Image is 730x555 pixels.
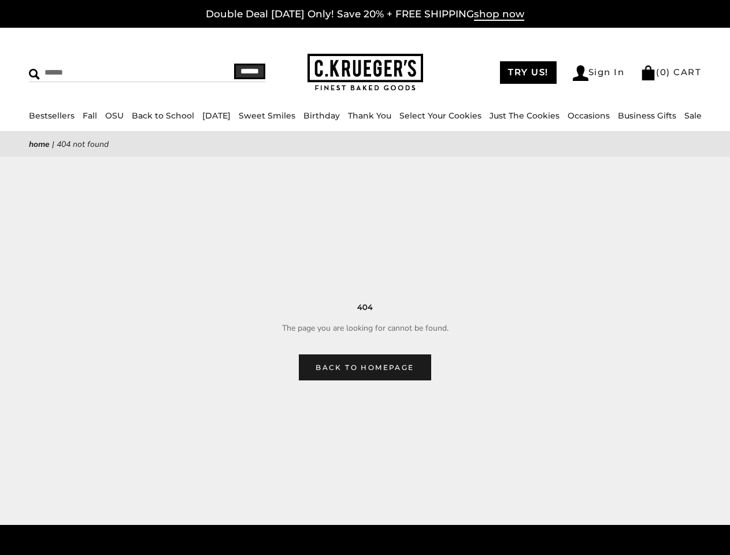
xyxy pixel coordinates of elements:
span: 404 Not Found [57,139,109,150]
a: Just The Cookies [490,110,559,121]
a: Bestsellers [29,110,75,121]
a: Select Your Cookies [399,110,481,121]
a: Back to homepage [299,354,431,380]
img: Account [573,65,588,81]
nav: breadcrumbs [29,138,701,151]
a: Sweet Smiles [239,110,295,121]
a: Sale [684,110,702,121]
img: Bag [640,65,656,80]
a: Business Gifts [618,110,676,121]
a: TRY US! [500,61,557,84]
a: Double Deal [DATE] Only! Save 20% + FREE SHIPPINGshop now [206,8,524,21]
img: C.KRUEGER'S [307,54,423,91]
img: Search [29,69,40,80]
a: Thank You [348,110,391,121]
a: Sign In [573,65,625,81]
a: Back to School [132,110,194,121]
h3: 404 [46,301,684,313]
span: | [52,139,54,150]
a: Birthday [303,110,340,121]
a: OSU [105,110,124,121]
a: [DATE] [202,110,231,121]
a: Occasions [568,110,610,121]
p: The page you are looking for cannot be found. [46,321,684,335]
a: Home [29,139,50,150]
a: Fall [83,110,97,121]
span: 0 [660,66,667,77]
a: (0) CART [640,66,701,77]
iframe: Sign Up via Text for Offers [9,511,120,546]
input: Search [29,64,183,82]
span: shop now [474,8,524,21]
